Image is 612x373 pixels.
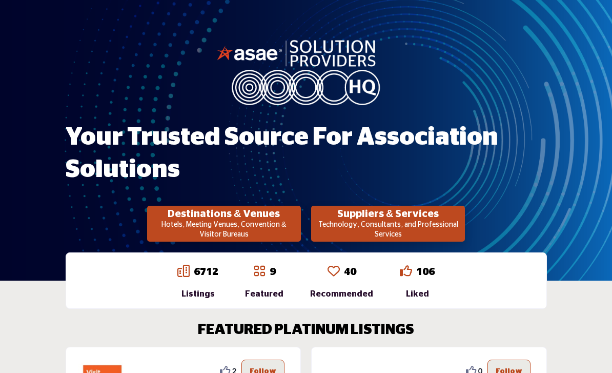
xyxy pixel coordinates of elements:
[66,122,547,186] h1: Your Trusted Source for Association Solutions
[150,221,298,241] p: Hotels, Meeting Venues, Convention & Visitor Bureaus
[314,221,462,241] p: Technology, Consultants, and Professional Services
[270,267,276,278] a: 9
[253,265,266,280] a: Go to Featured
[147,206,301,242] button: Destinations & Venues Hotels, Meeting Venues, Convention & Visitor Bureaus
[400,288,435,301] div: Liked
[194,267,218,278] a: 6712
[310,288,373,301] div: Recommended
[177,288,218,301] div: Listings
[416,267,435,278] a: 106
[150,208,298,221] h2: Destinations & Venues
[216,38,396,106] img: image
[198,322,414,340] h2: FEATURED PLATINUM LISTINGS
[245,288,283,301] div: Featured
[328,265,340,280] a: Go to Recommended
[400,265,412,278] i: Go to Liked
[314,208,462,221] h2: Suppliers & Services
[311,206,465,242] button: Suppliers & Services Technology, Consultants, and Professional Services
[344,267,356,278] a: 40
